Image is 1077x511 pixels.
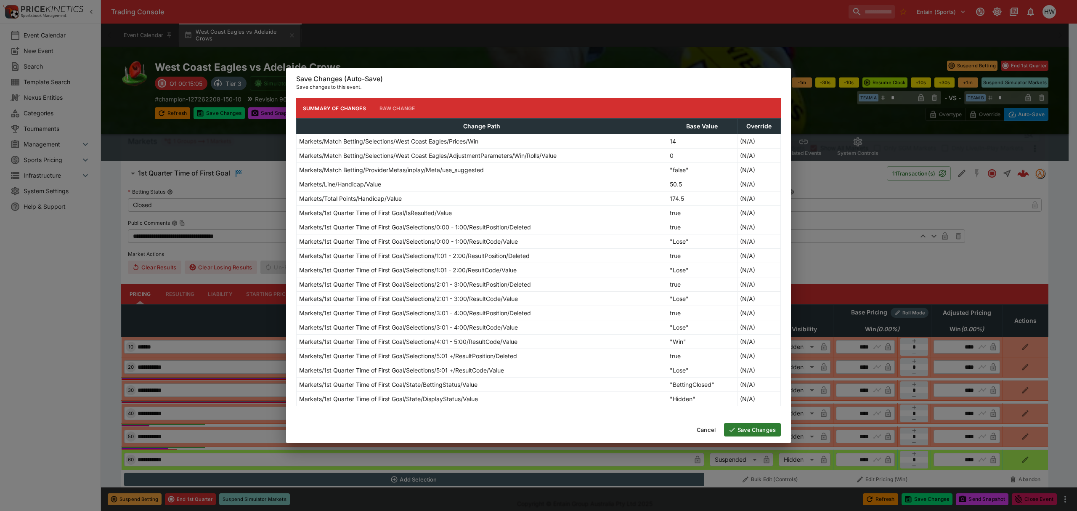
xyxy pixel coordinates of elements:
[667,263,737,277] td: "Lose"
[737,277,781,292] td: (N/A)
[737,177,781,192] td: (N/A)
[737,335,781,349] td: (N/A)
[692,423,721,436] button: Cancel
[667,378,737,392] td: "BettingClosed"
[297,119,667,134] th: Change Path
[737,119,781,134] th: Override
[299,251,530,260] p: Markets/1st Quarter Time of First Goal/Selections/1:01 - 2:00/ResultPosition/Deleted
[667,292,737,306] td: "Lose"
[737,263,781,277] td: (N/A)
[299,366,504,375] p: Markets/1st Quarter Time of First Goal/Selections/5:01 +/ResultCode/Value
[737,306,781,320] td: (N/A)
[299,180,381,189] p: Markets/Line/Handicap/Value
[667,306,737,320] td: true
[299,237,518,246] p: Markets/1st Quarter Time of First Goal/Selections/0:00 - 1:00/ResultCode/Value
[667,249,737,263] td: true
[737,349,781,363] td: (N/A)
[737,149,781,163] td: (N/A)
[667,177,737,192] td: 50.5
[299,323,518,332] p: Markets/1st Quarter Time of First Goal/Selections/3:01 - 4:00/ResultCode/Value
[667,119,737,134] th: Base Value
[299,337,517,346] p: Markets/1st Quarter Time of First Goal/Selections/4:01 - 5:00/ResultCode/Value
[667,320,737,335] td: "Lose"
[299,151,557,160] p: Markets/Match Betting/Selections/West Coast Eagles/AdjustmentParameters/Win/Rolls/Value
[299,294,518,303] p: Markets/1st Quarter Time of First Goal/Selections/2:01 - 3:00/ResultCode/Value
[296,75,781,83] h6: Save Changes (Auto-Save)
[299,208,452,217] p: Markets/1st Quarter Time of First Goal/IsResulted/Value
[737,249,781,263] td: (N/A)
[299,194,402,203] p: Markets/Total Points/Handicap/Value
[737,292,781,306] td: (N/A)
[299,351,517,360] p: Markets/1st Quarter Time of First Goal/Selections/5:01 +/ResultPosition/Deleted
[667,220,737,234] td: true
[299,394,478,403] p: Markets/1st Quarter Time of First Goal/State/DisplayStatus/Value
[296,83,781,91] p: Save changes to this event.
[667,134,737,149] td: 14
[667,234,737,249] td: "Lose"
[667,277,737,292] td: true
[737,320,781,335] td: (N/A)
[299,137,478,146] p: Markets/Match Betting/Selections/West Coast Eagles/Prices/Win
[737,192,781,206] td: (N/A)
[299,266,517,274] p: Markets/1st Quarter Time of First Goal/Selections/1:01 - 2:00/ResultCode/Value
[299,165,484,174] p: Markets/Match Betting/ProviderMetas/inplay/Meta/use_suggested
[299,309,531,317] p: Markets/1st Quarter Time of First Goal/Selections/3:01 - 4:00/ResultPosition/Deleted
[737,206,781,220] td: (N/A)
[667,392,737,406] td: "Hidden"
[724,423,781,436] button: Save Changes
[667,149,737,163] td: 0
[299,380,477,389] p: Markets/1st Quarter Time of First Goal/State/BettingStatus/Value
[299,280,531,289] p: Markets/1st Quarter Time of First Goal/Selections/2:01 - 3:00/ResultPosition/Deleted
[737,392,781,406] td: (N/A)
[737,163,781,177] td: (N/A)
[299,223,531,232] p: Markets/1st Quarter Time of First Goal/Selections/0:00 - 1:00/ResultPosition/Deleted
[667,335,737,349] td: "Win"
[737,234,781,249] td: (N/A)
[737,220,781,234] td: (N/A)
[667,192,737,206] td: 174.5
[737,134,781,149] td: (N/A)
[737,378,781,392] td: (N/A)
[737,363,781,378] td: (N/A)
[296,98,373,118] button: Summary of Changes
[373,98,422,118] button: Raw Change
[667,349,737,363] td: true
[667,206,737,220] td: true
[667,363,737,378] td: "Lose"
[667,163,737,177] td: "false"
